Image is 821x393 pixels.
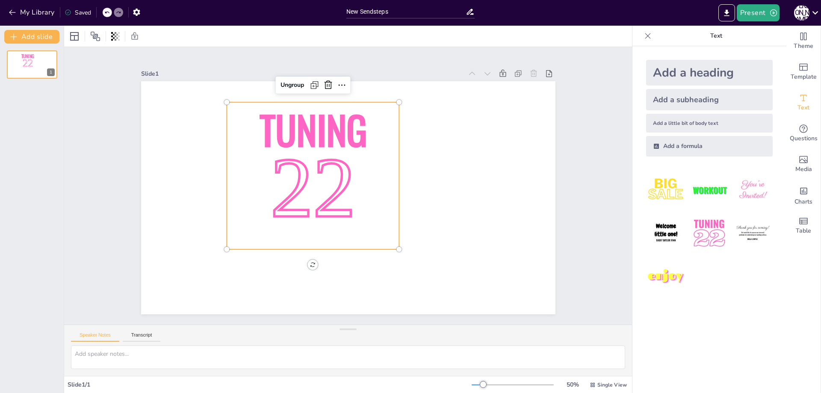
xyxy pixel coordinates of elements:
[786,210,821,241] div: Add a table
[68,381,472,389] div: Slide 1 / 1
[786,56,821,87] div: Add ready made slides
[786,118,821,149] div: Get real-time input from your audience
[733,213,773,253] img: 6.jpeg
[4,30,59,44] button: Add slide
[646,136,773,157] div: Add a formula
[277,78,307,92] div: Ungroup
[794,5,809,21] div: [PERSON_NAME]
[141,70,463,78] div: Slide 1
[796,226,811,236] span: Table
[21,53,35,59] span: Tuning
[646,89,773,110] div: Add a subheading
[68,30,81,43] div: Layout
[786,87,821,118] div: Add text boxes
[646,257,686,297] img: 7.jpeg
[65,9,91,17] div: Saved
[597,381,627,388] span: Single View
[794,197,812,207] span: Charts
[646,213,686,253] img: 4.jpeg
[689,170,729,210] img: 2.jpeg
[646,60,773,86] div: Add a heading
[737,4,780,21] button: Present
[786,180,821,210] div: Add charts and graphs
[6,6,58,19] button: My Library
[718,4,735,21] button: Export to PowerPoint
[655,26,778,46] p: Text
[797,103,809,112] span: Text
[562,381,583,389] div: 50 %
[646,114,773,133] div: Add a little bit of body text
[786,149,821,180] div: Add images, graphics, shapes or video
[794,41,813,51] span: Theme
[689,213,729,253] img: 5.jpeg
[790,134,818,143] span: Questions
[795,165,812,174] span: Media
[71,332,119,342] button: Speaker Notes
[794,4,809,21] button: [PERSON_NAME]
[47,68,55,76] div: 1
[270,140,355,235] span: 22
[786,26,821,56] div: Change the overall theme
[7,50,57,79] div: 1
[90,31,100,41] span: Position
[123,332,161,342] button: Transcript
[733,170,773,210] img: 3.jpeg
[791,72,817,82] span: Template
[259,100,366,158] span: Tuning
[23,58,33,69] span: 22
[346,6,466,18] input: Insert title
[646,170,686,210] img: 1.jpeg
